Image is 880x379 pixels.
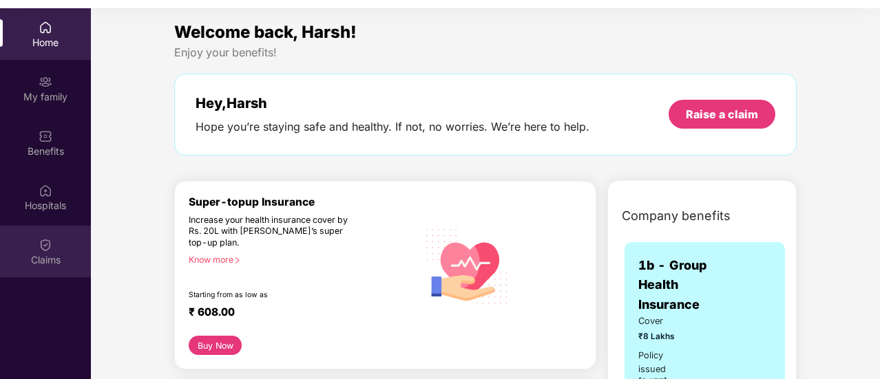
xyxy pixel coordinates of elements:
div: Hope you’re staying safe and healthy. If not, no worries. We’re here to help. [196,120,589,134]
div: Policy issued [638,349,689,376]
span: 1b - Group Health Insurance [638,256,726,314]
div: ₹ 608.00 [189,305,404,322]
div: Enjoy your benefits! [174,45,797,60]
span: ₹8 Lakhs [638,330,689,343]
span: Company benefits [622,206,731,226]
span: Welcome back, Harsh! [174,22,357,42]
img: svg+xml;base64,PHN2ZyB4bWxucz0iaHR0cDovL3d3dy53My5vcmcvMjAwMC9zdmciIHhtbG5zOnhsaW5rPSJodHRwOi8vd3... [418,215,516,315]
img: svg+xml;base64,PHN2ZyBpZD0iQmVuZWZpdHMiIHhtbG5zPSJodHRwOi8vd3d3LnczLm9yZy8yMDAwL3N2ZyIgd2lkdGg9Ij... [39,129,52,143]
div: Super-topup Insurance [189,195,418,208]
img: svg+xml;base64,PHN2ZyB3aWR0aD0iMjAiIGhlaWdodD0iMjAiIHZpZXdCb3g9IjAgMCAyMCAyMCIgZmlsbD0ibm9uZSIgeG... [39,75,52,89]
div: Hey, Harsh [196,95,589,111]
span: right [233,257,241,264]
img: svg+xml;base64,PHN2ZyBpZD0iQ2xhaW0iIHhtbG5zPSJodHRwOi8vd3d3LnczLm9yZy8yMDAwL3N2ZyIgd2lkdGg9IjIwIi... [39,238,52,252]
div: Increase your health insurance cover by Rs. 20L with [PERSON_NAME]’s super top-up plan. [189,215,359,249]
div: Raise a claim [686,107,758,122]
img: svg+xml;base64,PHN2ZyBpZD0iSG9tZSIgeG1sbnM9Imh0dHA6Ly93d3cudzMub3JnLzIwMDAvc3ZnIiB3aWR0aD0iMjAiIG... [39,21,52,34]
span: Cover [638,314,689,328]
button: Buy Now [189,336,242,355]
img: b5dec4f62d2307b9de63beb79f102df3.png [543,195,582,221]
div: Starting from as low as [189,290,359,300]
div: Know more [189,255,410,264]
img: svg+xml;base64,PHN2ZyBpZD0iSG9zcGl0YWxzIiB4bWxucz0iaHR0cDovL3d3dy53My5vcmcvMjAwMC9zdmciIHdpZHRoPS... [39,184,52,197]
